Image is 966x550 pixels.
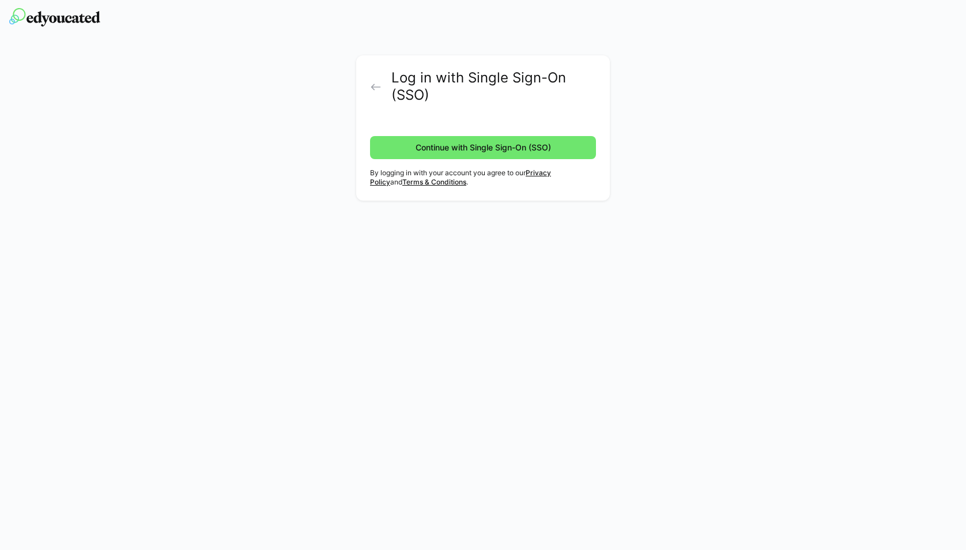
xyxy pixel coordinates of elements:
[370,168,551,186] a: Privacy Policy
[414,142,553,153] span: Continue with Single Sign-On (SSO)
[391,69,596,104] h2: Log in with Single Sign-On (SSO)
[370,168,596,187] p: By logging in with your account you agree to our and .
[370,136,596,159] button: Continue with Single Sign-On (SSO)
[9,8,100,27] img: edyoucated
[402,178,466,186] a: Terms & Conditions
